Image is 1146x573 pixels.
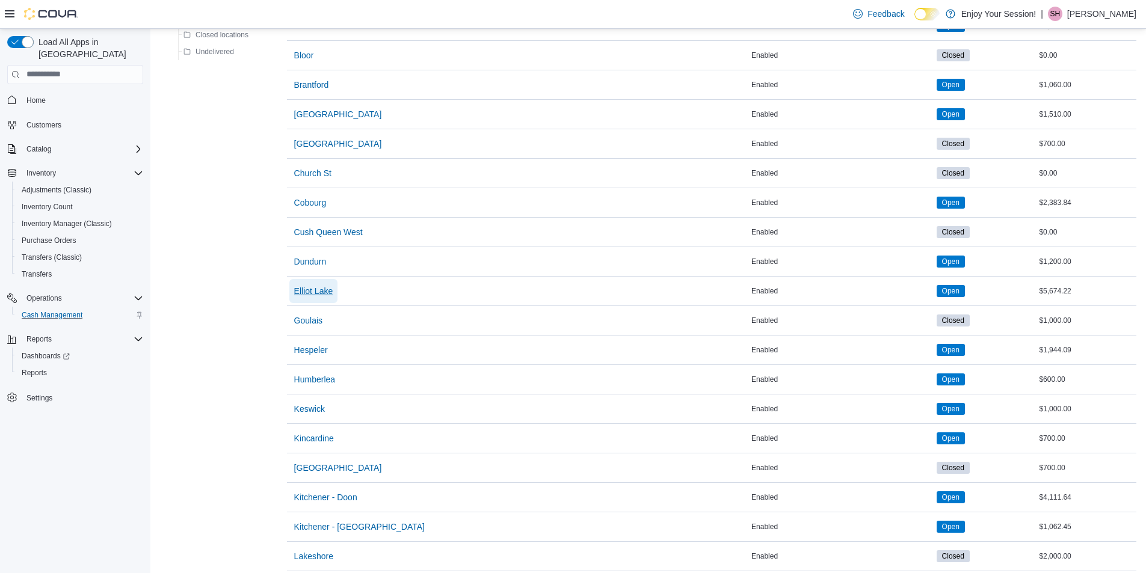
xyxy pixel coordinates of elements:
[196,30,248,40] span: Closed locations
[289,279,338,303] button: Elliot Lake
[2,290,148,307] button: Operations
[942,315,964,326] span: Closed
[942,345,960,355] span: Open
[17,183,143,197] span: Adjustments (Classic)
[749,431,934,446] div: Enabled
[942,462,964,473] span: Closed
[1037,490,1136,504] div: $4,111.64
[289,161,336,185] button: Church St
[22,142,143,156] span: Catalog
[749,225,934,239] div: Enabled
[17,250,143,265] span: Transfers (Classic)
[937,462,970,474] span: Closed
[749,166,934,180] div: Enabled
[937,314,970,326] span: Closed
[1037,519,1136,534] div: $1,062.45
[1041,7,1043,21] p: |
[1067,7,1136,21] p: [PERSON_NAME]
[12,266,148,283] button: Transfers
[749,195,934,210] div: Enabled
[937,491,965,503] span: Open
[17,349,75,363] a: Dashboards
[12,348,148,364] a: Dashboards
[22,269,52,279] span: Transfers
[749,402,934,416] div: Enabled
[942,138,964,149] span: Closed
[942,227,964,237] span: Closed
[749,549,934,563] div: Enabled
[1037,284,1136,298] div: $5,674.22
[289,367,340,391] button: Humberlea
[22,93,143,108] span: Home
[1037,372,1136,387] div: $600.00
[937,256,965,268] span: Open
[937,373,965,385] span: Open
[294,108,382,120] span: [GEOGRAPHIC_DATA]
[749,490,934,504] div: Enabled
[749,461,934,475] div: Enabled
[26,393,52,403] span: Settings
[26,334,52,344] span: Reports
[22,166,143,180] span: Inventory
[24,8,78,20] img: Cova
[12,249,148,266] button: Transfers (Classic)
[1037,461,1136,475] div: $700.00
[294,521,425,533] span: Kitchener - [GEOGRAPHIC_DATA]
[294,79,329,91] span: Brantford
[749,136,934,151] div: Enabled
[937,108,965,120] span: Open
[22,332,57,346] button: Reports
[289,43,319,67] button: Bloor
[749,519,934,534] div: Enabled
[937,79,965,91] span: Open
[26,144,51,154] span: Catalog
[942,286,960,296] span: Open
[294,226,363,238] span: Cush Queen West
[1037,48,1136,63] div: $0.00
[1037,166,1136,180] div: $0.00
[937,403,965,415] span: Open
[1037,225,1136,239] div: $0.00
[22,185,91,195] span: Adjustments (Classic)
[22,118,66,132] a: Customers
[22,219,112,228] span: Inventory Manager (Classic)
[22,291,143,305] span: Operations
[17,308,87,322] a: Cash Management
[937,226,970,238] span: Closed
[2,388,148,406] button: Settings
[749,78,934,92] div: Enabled
[26,293,62,303] span: Operations
[289,338,333,362] button: Hespeler
[2,116,148,133] button: Customers
[937,49,970,61] span: Closed
[937,285,965,297] span: Open
[289,485,362,509] button: Kitchener - Doon
[937,197,965,209] span: Open
[914,8,940,20] input: Dark Mode
[12,182,148,198] button: Adjustments (Classic)
[294,256,327,268] span: Dundurn
[848,2,909,26] a: Feedback
[942,551,964,562] span: Closed
[942,492,960,503] span: Open
[22,291,67,305] button: Operations
[942,256,960,267] span: Open
[17,349,143,363] span: Dashboards
[34,36,143,60] span: Load All Apps in [GEOGRAPHIC_DATA]
[289,220,368,244] button: Cush Queen West
[961,7,1037,21] p: Enjoy Your Session!
[17,216,117,231] a: Inventory Manager (Classic)
[294,285,333,297] span: Elliot Lake
[942,168,964,179] span: Closed
[22,236,76,245] span: Purchase Orders
[289,308,327,332] button: Goulais
[749,284,934,298] div: Enabled
[749,372,934,387] div: Enabled
[937,138,970,150] span: Closed
[7,87,143,438] nav: Complex example
[22,202,73,212] span: Inventory Count
[289,132,387,156] button: [GEOGRAPHIC_DATA]
[942,50,964,61] span: Closed
[22,310,82,320] span: Cash Management
[294,344,328,356] span: Hespeler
